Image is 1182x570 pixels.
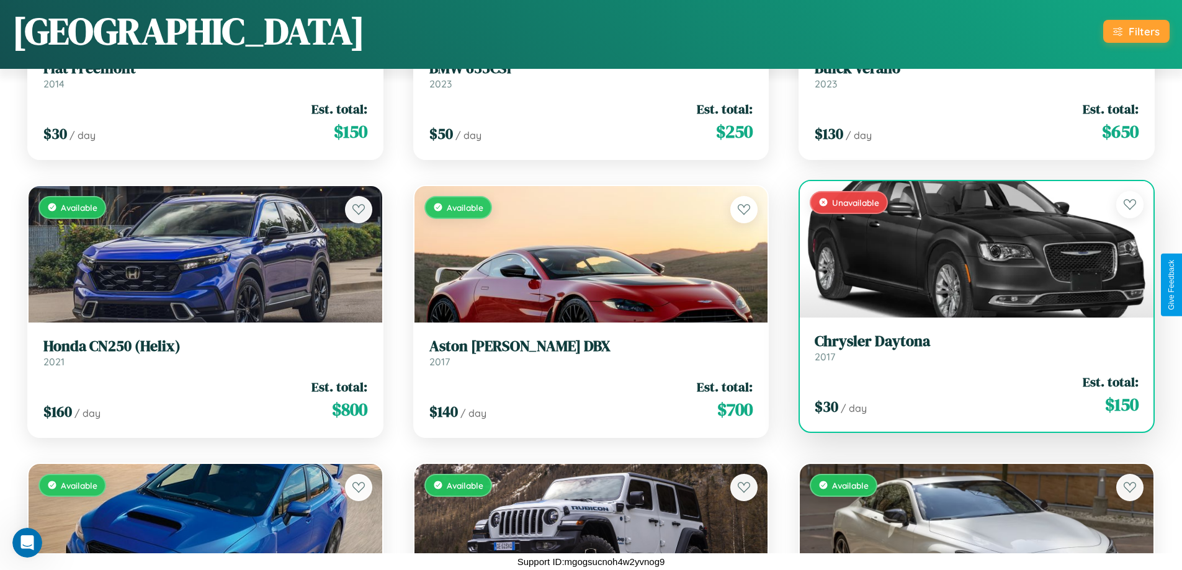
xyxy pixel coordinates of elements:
a: BMW 635CSi2023 [429,60,753,90]
span: $ 150 [334,119,367,144]
div: Give Feedback [1167,260,1176,310]
span: Unavailable [832,197,879,208]
h3: Aston [PERSON_NAME] DBX [429,337,753,355]
span: Est. total: [697,378,753,396]
span: $ 700 [717,397,753,422]
span: / day [846,129,872,141]
span: / day [841,402,867,414]
div: Filters [1129,25,1160,38]
span: Available [832,480,869,491]
span: Est. total: [697,100,753,118]
span: Est. total: [1083,373,1139,391]
h3: BMW 635CSi [429,60,753,78]
span: Available [61,202,97,213]
span: $ 50 [429,123,453,144]
span: / day [74,407,101,419]
span: Est. total: [311,100,367,118]
span: 2014 [43,78,65,90]
span: / day [69,129,96,141]
a: Aston [PERSON_NAME] DBX2017 [429,337,753,368]
h3: Buick Verano [815,60,1139,78]
span: $ 130 [815,123,843,144]
span: $ 150 [1105,392,1139,417]
h1: [GEOGRAPHIC_DATA] [12,6,365,56]
a: Chrysler Daytona2017 [815,332,1139,363]
span: Available [61,480,97,491]
button: Filters [1103,20,1170,43]
span: $ 140 [429,401,458,422]
h3: Chrysler Daytona [815,332,1139,350]
span: / day [455,129,481,141]
a: Honda CN250 (Helix)2021 [43,337,367,368]
a: Buick Verano2023 [815,60,1139,90]
span: Est. total: [1083,100,1139,118]
span: $ 650 [1102,119,1139,144]
span: $ 800 [332,397,367,422]
span: $ 30 [815,396,838,417]
span: 2023 [429,78,452,90]
h3: Fiat Freemont [43,60,367,78]
span: 2017 [815,350,835,363]
span: Available [447,480,483,491]
p: Support ID: mgogsucnoh4w2yvnog9 [517,553,665,570]
span: $ 30 [43,123,67,144]
span: Available [447,202,483,213]
span: Est. total: [311,378,367,396]
h3: Honda CN250 (Helix) [43,337,367,355]
a: Fiat Freemont2014 [43,60,367,90]
span: 2021 [43,355,65,368]
span: $ 160 [43,401,72,422]
span: $ 250 [716,119,753,144]
span: 2017 [429,355,450,368]
iframe: Intercom live chat [12,528,42,558]
span: / day [460,407,486,419]
span: 2023 [815,78,837,90]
